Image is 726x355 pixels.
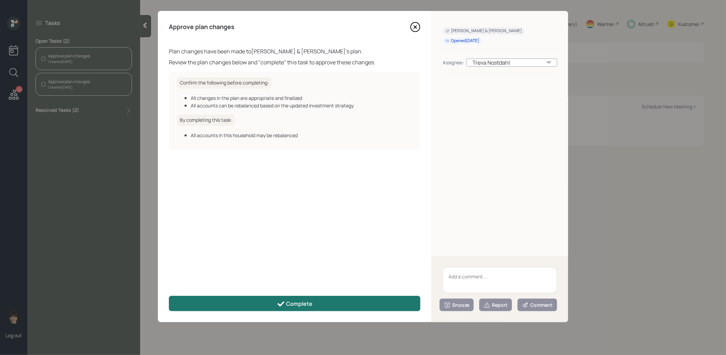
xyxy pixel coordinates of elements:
div: Snooze [444,302,469,308]
h6: By completing this task: [177,115,235,126]
div: All accounts in this household may be rebalanced [191,132,412,139]
div: Plan changes have been made to [PERSON_NAME] & [PERSON_NAME] 's plan. [169,47,420,55]
div: Complete [277,300,313,308]
h4: Approve plan changes [169,23,234,31]
div: Opened [DATE] [445,38,479,44]
div: All changes in the plan are appropriate and finalized [191,94,412,102]
div: All accounts can be rebalanced based on the updated investment strategy [191,102,412,109]
div: Comment [522,302,553,308]
div: Treva Nostdahl [467,58,557,67]
h6: Confirm the following before completing: [177,77,271,89]
button: Snooze [440,299,474,311]
div: [PERSON_NAME] & [PERSON_NAME] [445,28,522,34]
button: Report [479,299,512,311]
button: Comment [517,299,557,311]
div: Report [484,302,508,308]
button: Complete [169,296,420,311]
div: Assignee: [443,59,464,66]
div: Review the plan changes below and "complete" this task to approve these changes. [169,58,420,66]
